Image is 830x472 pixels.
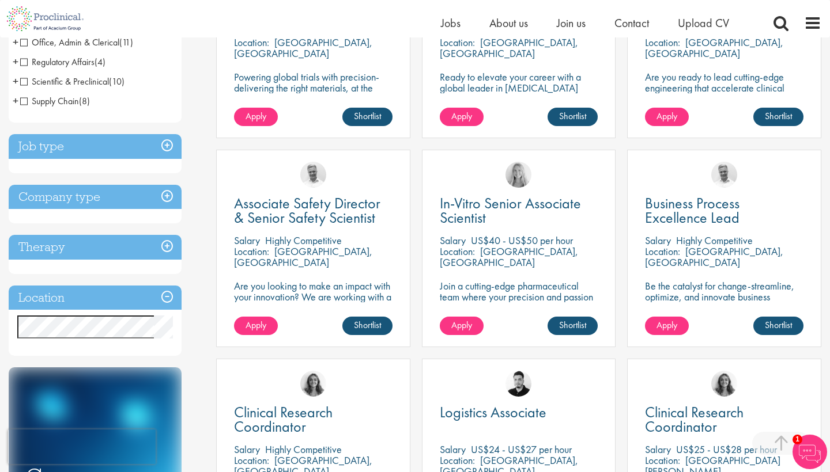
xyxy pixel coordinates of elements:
a: Shortlist [342,317,393,335]
span: + [13,92,18,109]
img: Joshua Bye [711,162,737,188]
iframe: reCAPTCHA [8,429,156,464]
span: Salary [440,234,466,247]
span: Associate Safety Director & Senior Safety Scientist [234,193,380,227]
span: Regulatory Affairs [20,56,95,68]
h3: Location [9,286,182,310]
span: Apply [246,319,266,331]
span: Clinical Research Coordinator [234,402,333,436]
span: Logistics Associate [440,402,546,422]
span: Location: [234,36,269,49]
a: Apply [645,108,689,126]
p: [GEOGRAPHIC_DATA], [GEOGRAPHIC_DATA] [440,245,578,269]
p: [GEOGRAPHIC_DATA], [GEOGRAPHIC_DATA] [645,245,783,269]
a: Apply [440,317,484,335]
span: (8) [79,95,90,107]
p: Ready to elevate your career with a global leader in [MEDICAL_DATA] care? Join us as a Senior Fie... [440,71,598,126]
a: Associate Safety Director & Senior Safety Scientist [234,196,393,225]
p: Highly Competitive [265,443,342,456]
span: Location: [234,454,269,467]
span: Location: [440,245,475,258]
a: Apply [234,317,278,335]
span: Salary [645,234,671,247]
p: US$24 - US$27 per hour [471,443,572,456]
p: [GEOGRAPHIC_DATA], [GEOGRAPHIC_DATA] [234,245,372,269]
a: Logistics Associate [440,405,598,420]
a: Apply [440,108,484,126]
span: Salary [234,443,260,456]
span: Regulatory Affairs [20,56,105,68]
span: About us [489,16,528,31]
p: [GEOGRAPHIC_DATA], [GEOGRAPHIC_DATA] [234,36,372,60]
span: Scientific & Preclinical [20,75,124,87]
a: Shortlist [548,108,598,126]
span: Salary [440,443,466,456]
span: + [13,73,18,90]
span: Location: [234,245,269,258]
p: Are you looking to make an impact with your innovation? We are working with a well-established ph... [234,280,393,335]
h3: Therapy [9,235,182,260]
span: Salary [234,234,260,247]
span: Business Process Excellence Lead [645,193,740,227]
a: Clinical Research Coordinator [645,405,803,434]
span: (10) [109,75,124,87]
span: Apply [657,110,677,122]
a: Clinical Research Coordinator [234,405,393,434]
img: Anderson Maldonado [505,371,531,397]
span: 1 [793,435,802,444]
h3: Job type [9,134,182,159]
span: Scientific & Preclinical [20,75,109,87]
p: [GEOGRAPHIC_DATA], [GEOGRAPHIC_DATA] [645,36,783,60]
img: Chatbot [793,435,827,469]
a: Jobs [441,16,461,31]
span: Apply [451,110,472,122]
img: Joshua Bye [300,162,326,188]
p: Are you ready to lead cutting-edge engineering that accelerate clinical breakthroughs in biotech? [645,71,803,104]
span: (4) [95,56,105,68]
h3: Company type [9,185,182,210]
a: Shortlist [753,108,803,126]
span: + [13,33,18,51]
a: Shortlist [548,317,598,335]
span: + [13,53,18,70]
img: Shannon Briggs [505,162,531,188]
span: Office, Admin & Clerical [20,36,133,48]
span: Salary [645,443,671,456]
span: Location: [645,36,680,49]
a: Apply [234,108,278,126]
a: Shortlist [753,317,803,335]
span: Location: [440,454,475,467]
p: US$25 - US$28 per hour [676,443,777,456]
span: Supply Chain [20,95,79,107]
p: Highly Competitive [265,234,342,247]
span: Apply [657,319,677,331]
a: Join us [557,16,586,31]
span: Office, Admin & Clerical [20,36,119,48]
a: Contact [614,16,649,31]
span: Upload CV [678,16,729,31]
p: Join a cutting-edge pharmaceutical team where your precision and passion for science will help sh... [440,280,598,324]
a: In-Vitro Senior Associate Scientist [440,196,598,225]
span: (11) [119,36,133,48]
span: Supply Chain [20,95,90,107]
span: Apply [246,110,266,122]
p: US$40 - US$50 per hour [471,234,573,247]
p: Highly Competitive [676,234,753,247]
span: Apply [451,319,472,331]
img: Jackie Cerchio [300,371,326,397]
img: Jackie Cerchio [711,371,737,397]
span: In-Vitro Senior Associate Scientist [440,193,581,227]
p: Be the catalyst for change-streamline, optimize, and innovate business processes in a dynamic bio... [645,280,803,324]
a: Business Process Excellence Lead [645,196,803,225]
